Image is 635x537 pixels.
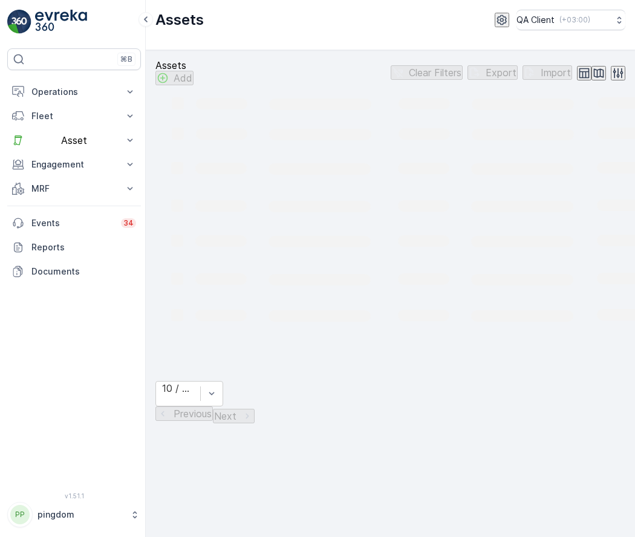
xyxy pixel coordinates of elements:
[7,211,141,235] a: Events34
[559,15,590,25] p: ( +03:00 )
[31,158,117,171] p: Engagement
[35,10,87,34] img: logo_light-DOdMpM7g.png
[214,411,236,421] p: Next
[174,73,192,83] p: Add
[7,104,141,128] button: Fleet
[31,183,117,195] p: MRF
[486,67,516,78] p: Export
[7,259,141,284] a: Documents
[155,406,213,421] button: Previous
[7,152,141,177] button: Engagement
[37,509,124,521] p: pingdom
[391,65,463,80] button: Clear Filters
[31,110,117,122] p: Fleet
[120,54,132,64] p: ⌘B
[7,80,141,104] button: Operations
[7,10,31,34] img: logo
[31,217,114,229] p: Events
[516,14,555,26] p: QA Client
[7,502,141,527] button: PPpingdom
[155,10,204,30] p: Assets
[162,383,194,394] div: 10 / Page
[31,135,117,146] p: Asset
[10,505,30,524] div: PP
[7,235,141,259] a: Reports
[7,177,141,201] button: MRF
[516,10,625,30] button: QA Client(+03:00)
[213,409,255,423] button: Next
[155,71,194,85] button: Add
[541,67,571,78] p: Import
[31,86,117,98] p: Operations
[174,408,212,419] p: Previous
[123,218,134,228] p: 34
[155,60,194,71] p: Assets
[467,65,518,80] button: Export
[7,492,141,500] span: v 1.51.1
[31,265,136,278] p: Documents
[409,67,461,78] p: Clear Filters
[31,241,136,253] p: Reports
[523,65,572,80] button: Import
[7,128,141,152] button: Asset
